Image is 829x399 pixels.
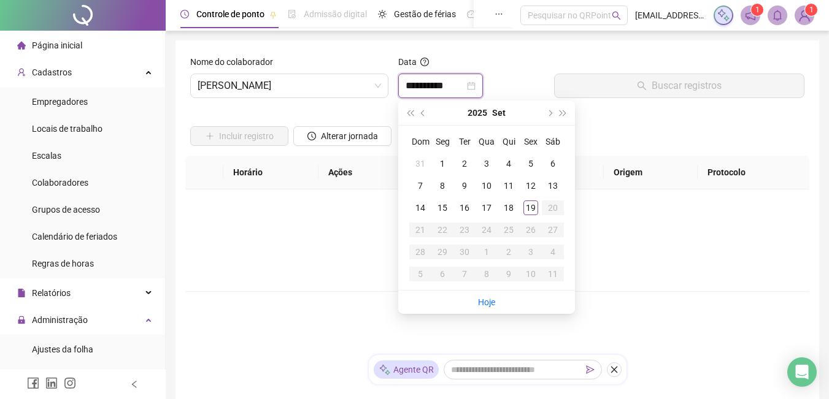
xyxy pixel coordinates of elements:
[520,263,542,285] td: 2025-10-10
[520,175,542,197] td: 2025-09-12
[457,222,472,237] div: 23
[520,241,542,263] td: 2025-10-03
[45,377,58,389] span: linkedin
[288,10,296,18] span: file-done
[293,126,391,146] button: Alterar jornada
[374,360,439,379] div: Agente QR
[476,241,498,263] td: 2025-10-01
[610,365,619,374] span: close
[479,156,494,171] div: 3
[64,377,76,389] span: instagram
[435,178,450,193] div: 8
[453,197,476,219] td: 2025-09-16
[457,156,472,171] div: 2
[431,197,453,219] td: 2025-09-15
[409,241,431,263] td: 2025-09-28
[431,263,453,285] td: 2025-10-06
[409,263,431,285] td: 2025-10-05
[394,9,456,19] span: Gestão de férias
[321,129,378,143] span: Alterar jornada
[435,200,450,215] div: 15
[542,131,564,153] th: Sáb
[420,58,429,66] span: question-circle
[190,55,281,69] label: Nome do colaborador
[17,41,26,50] span: home
[32,232,117,241] span: Calendário de feriados
[196,9,264,19] span: Controle de ponto
[498,241,520,263] td: 2025-10-02
[476,131,498,153] th: Qua
[379,363,391,376] img: sparkle-icon.fc2bf0ac1784a2077858766a79e2daf3.svg
[32,259,94,268] span: Regras de horas
[413,267,428,281] div: 5
[476,175,498,197] td: 2025-09-10
[557,101,570,125] button: super-next-year
[604,156,698,189] th: Origem
[409,131,431,153] th: Dom
[554,74,804,98] button: Buscar registros
[479,222,494,237] div: 24
[520,197,542,219] td: 2025-09-19
[501,245,516,259] div: 2
[32,97,88,107] span: Empregadores
[27,377,39,389] span: facebook
[523,267,538,281] div: 10
[717,9,730,22] img: sparkle-icon.fc2bf0ac1784a2077858766a79e2daf3.svg
[467,10,476,18] span: dashboard
[435,156,450,171] div: 1
[293,132,391,142] a: Alterar jornada
[413,178,428,193] div: 7
[17,316,26,324] span: lock
[501,178,516,193] div: 11
[523,200,538,215] div: 19
[498,131,520,153] th: Qui
[542,219,564,241] td: 2025-09-27
[479,178,494,193] div: 10
[498,197,520,219] td: 2025-09-18
[457,200,472,215] div: 16
[546,222,560,237] div: 27
[453,153,476,175] td: 2025-09-02
[546,178,560,193] div: 13
[453,241,476,263] td: 2025-09-30
[476,263,498,285] td: 2025-10-08
[498,219,520,241] td: 2025-09-25
[17,289,26,297] span: file
[523,222,538,237] div: 26
[32,67,72,77] span: Cadastros
[32,151,61,161] span: Escalas
[501,156,516,171] div: 4
[17,68,26,77] span: user-add
[498,153,520,175] td: 2025-09-04
[805,4,817,16] sup: Atualize o seu contato no menu Meus Dados
[130,380,139,389] span: left
[378,10,387,18] span: sun
[431,219,453,241] td: 2025-09-22
[745,10,756,21] span: notification
[546,267,560,281] div: 11
[546,245,560,259] div: 4
[304,9,367,19] span: Admissão digital
[698,156,809,189] th: Protocolo
[520,131,542,153] th: Sex
[398,57,417,67] span: Data
[435,245,450,259] div: 29
[180,10,189,18] span: clock-circle
[479,245,494,259] div: 1
[809,6,814,14] span: 1
[542,197,564,219] td: 2025-09-20
[468,101,487,125] button: year panel
[457,267,472,281] div: 7
[32,124,102,134] span: Locais de trabalho
[190,126,288,146] button: Incluir registro
[523,178,538,193] div: 12
[307,132,316,140] span: clock-circle
[457,245,472,259] div: 30
[318,156,403,189] th: Ações
[523,245,538,259] div: 3
[431,131,453,153] th: Seg
[542,263,564,285] td: 2025-10-11
[546,200,560,215] div: 20
[32,178,88,188] span: Colaboradores
[431,241,453,263] td: 2025-09-29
